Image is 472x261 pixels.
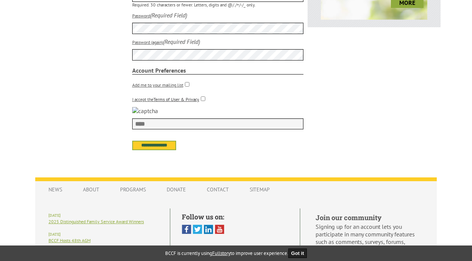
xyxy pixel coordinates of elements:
a: Donate [159,182,194,197]
a: Terms of User & Privacy [153,96,199,102]
h6: [DATE] [48,213,158,218]
a: Fullstory [212,250,230,256]
h5: Follow us on: [182,212,288,221]
p: Required. 30 characters or fewer. Letters, digits and @/./+/-/_ only. [132,2,304,8]
a: BCCF Hosts 48th AGM [48,238,91,243]
a: Programs [113,182,153,197]
i: (Required Field) [150,11,187,19]
img: You Tube [215,225,224,234]
p: Signing up for an account lets you participate in many community features such as comments, surve... [316,223,424,253]
label: Add me to your mailing list [132,82,183,88]
img: Facebook [182,225,191,234]
label: Password (again) [132,39,163,45]
button: Got it [288,249,307,258]
label: I accept the [132,96,199,102]
h6: [DATE] [48,232,158,237]
img: Twitter [193,225,202,234]
h5: Join our community [316,213,424,222]
strong: Account Preferences [132,67,304,75]
label: Password [132,13,150,19]
a: Sitemap [242,182,277,197]
a: News [41,182,70,197]
img: Linked In [204,225,213,234]
img: captcha [132,107,158,115]
a: Contact [199,182,236,197]
i: (Required Field) [163,38,200,45]
a: About [75,182,107,197]
a: 2025 Distinguished Family Service Award Winners [48,219,144,224]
